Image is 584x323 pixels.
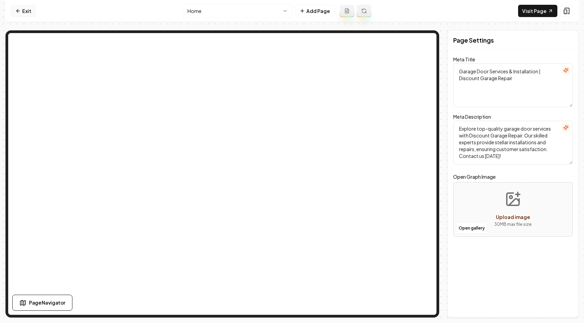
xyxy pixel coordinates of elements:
[453,56,475,62] label: Meta Title
[453,173,573,181] label: Open Graph Image
[29,299,65,306] span: Page Navigator
[357,5,371,17] button: Regenerate page
[489,186,537,233] button: Upload image
[494,221,532,228] p: 30 MB max file size
[518,5,557,17] a: Visit Page
[12,295,72,311] button: Page Navigator
[11,5,36,17] a: Exit
[295,5,334,17] button: Add Page
[340,5,354,17] button: Add admin page prompt
[456,223,487,234] button: Open gallery
[453,35,494,45] h2: Page Settings
[453,114,491,120] label: Meta Description
[496,214,530,220] span: Upload image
